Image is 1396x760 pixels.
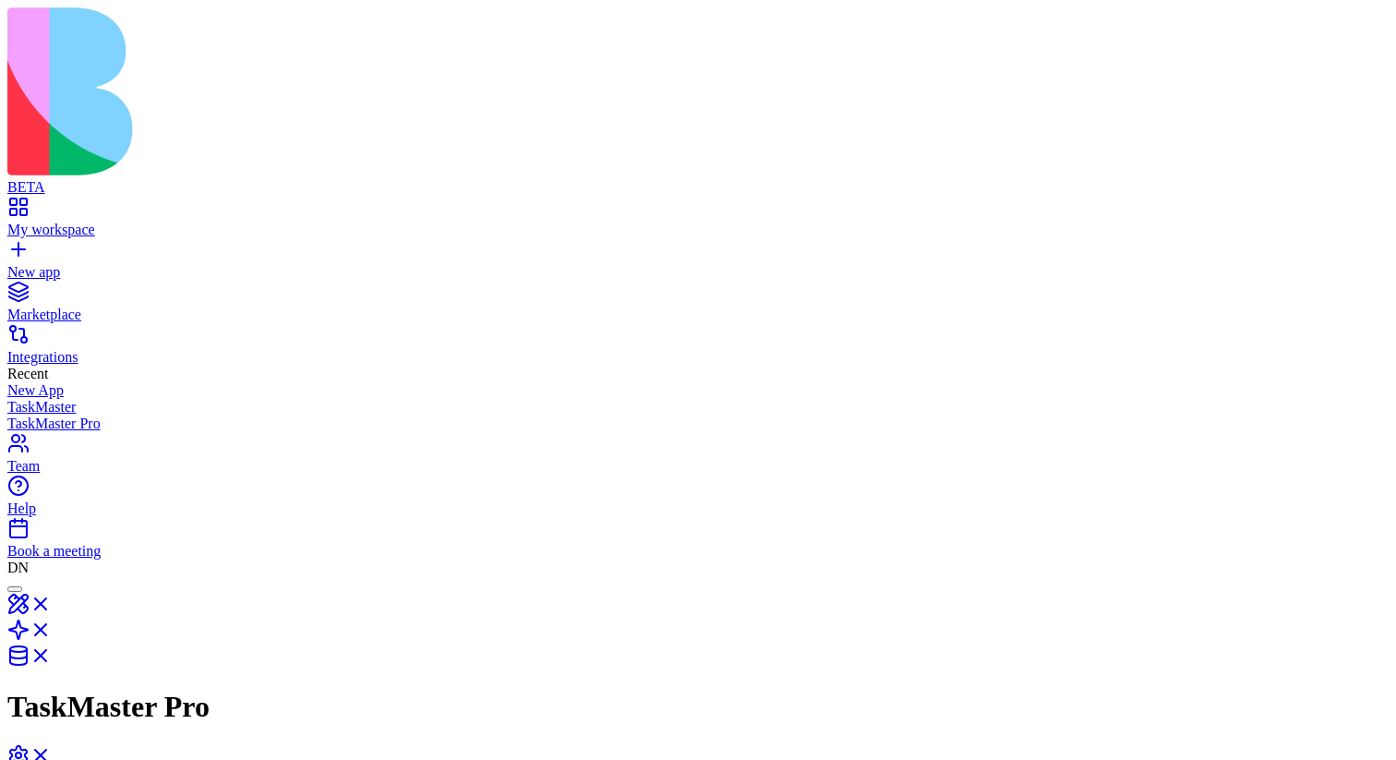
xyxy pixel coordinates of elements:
a: New App [7,382,1389,399]
div: Help [7,501,1389,517]
div: New app [7,264,1389,281]
div: Team [7,458,1389,475]
a: TaskMaster Pro [7,416,1389,432]
div: Marketplace [7,307,1389,323]
span: DN [7,560,29,575]
div: BETA [7,179,1389,196]
a: Integrations [7,332,1389,366]
a: BETA [7,163,1389,196]
a: Team [7,441,1389,475]
img: logo [7,7,750,175]
a: TaskMaster [7,399,1389,416]
h1: TaskMaster Pro [7,690,1389,724]
div: Book a meeting [7,543,1389,560]
a: New app [7,247,1389,281]
a: My workspace [7,205,1389,238]
div: Integrations [7,349,1389,366]
a: Book a meeting [7,526,1389,560]
span: Recent [7,366,48,381]
a: Marketplace [7,290,1389,323]
a: Help [7,484,1389,517]
div: My workspace [7,222,1389,238]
